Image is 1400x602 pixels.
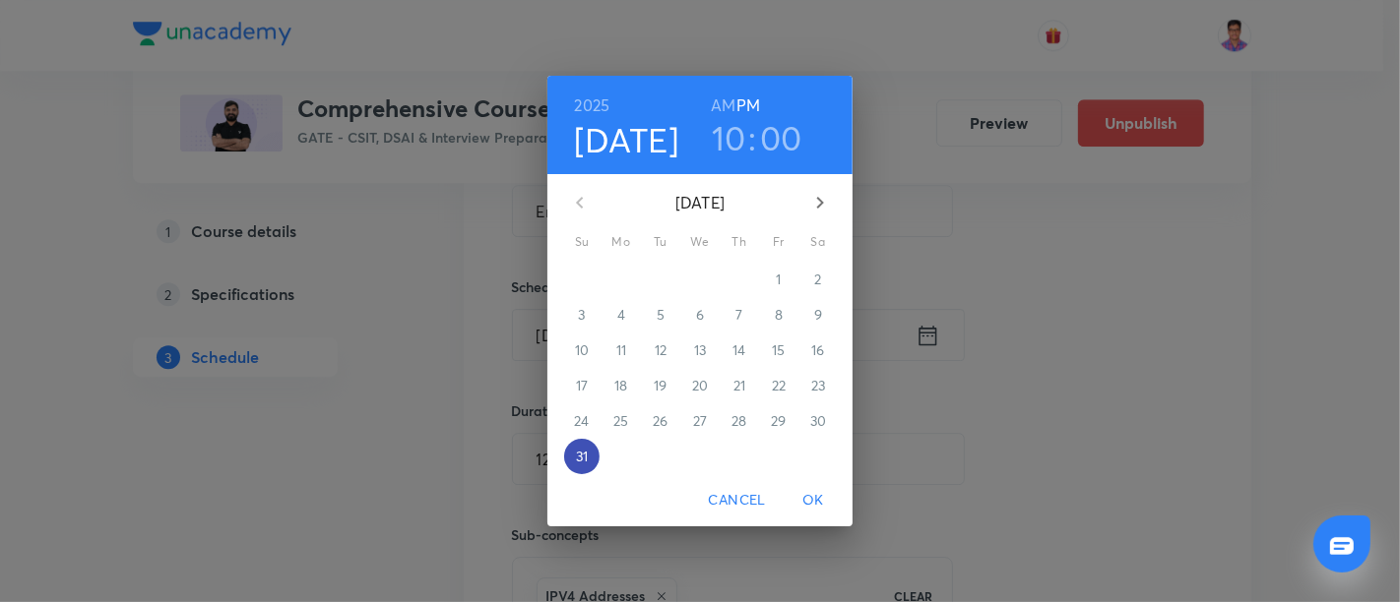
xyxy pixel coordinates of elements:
[800,232,836,252] span: Sa
[564,439,600,474] button: 31
[576,447,588,466] p: 31
[682,232,718,252] span: We
[575,119,679,160] button: [DATE]
[722,232,757,252] span: Th
[782,482,845,518] button: OK
[790,488,837,512] span: OK
[709,488,766,512] span: Cancel
[604,232,639,252] span: Mo
[712,117,746,158] button: 10
[575,91,610,119] button: 2025
[748,117,756,158] h3: :
[711,91,735,119] button: AM
[736,91,760,119] button: PM
[760,117,802,158] button: 00
[604,191,796,214] p: [DATE]
[761,232,796,252] span: Fr
[701,482,774,518] button: Cancel
[643,232,678,252] span: Tu
[564,232,600,252] span: Su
